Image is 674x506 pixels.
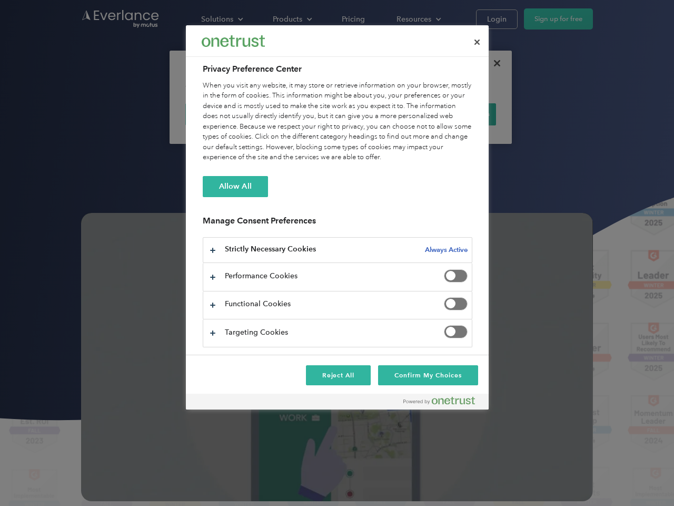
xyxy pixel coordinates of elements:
[306,365,371,385] button: Reject All
[403,396,475,405] img: Powered by OneTrust Opens in a new Tab
[465,31,489,54] button: Close
[202,35,265,46] img: Everlance
[203,63,472,75] h2: Privacy Preference Center
[186,25,489,410] div: Privacy Preference Center
[203,176,268,197] button: Allow All
[203,216,472,232] h3: Manage Consent Preferences
[378,365,478,385] button: Confirm My Choices
[403,396,483,410] a: Powered by OneTrust Opens in a new Tab
[186,25,489,410] div: Preference center
[203,81,472,163] div: When you visit any website, it may store or retrieve information on your browser, mostly in the f...
[202,31,265,52] div: Everlance
[77,63,131,85] input: Submit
